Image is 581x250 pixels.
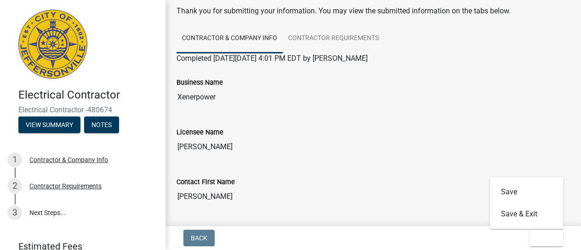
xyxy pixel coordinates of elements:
wm-modal-confirm: Summary [18,122,80,129]
div: Thank you for submitting your information. You may view the submitted information on the tabs below. [177,6,570,17]
label: Business Name [177,80,223,86]
a: Contractor & Company Info [177,24,283,53]
button: Back [183,230,215,246]
span: Electrical Contractor -480674 [18,105,147,114]
div: Exit [490,177,564,229]
span: Completed [DATE][DATE] 4:01 PM EDT by [PERSON_NAME] [177,54,368,63]
a: Contractor Requirements [283,24,384,53]
div: 2 [7,179,22,193]
div: Contractor Requirements [29,183,102,189]
div: 3 [7,205,22,220]
button: View Summary [18,116,80,133]
div: 1 [7,152,22,167]
button: Exit [530,230,563,246]
button: Save [490,181,564,203]
label: Licensee Name [177,129,223,136]
label: Contact First Name [177,179,235,186]
span: Back [191,234,207,242]
h4: Electrical Contractor [18,88,158,102]
button: Notes [84,116,119,133]
wm-modal-confirm: Notes [84,122,119,129]
span: Exit [537,234,550,242]
button: Save & Exit [490,203,564,225]
img: City of Jeffersonville, Indiana [18,10,87,79]
div: Contractor & Company Info [29,157,108,163]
